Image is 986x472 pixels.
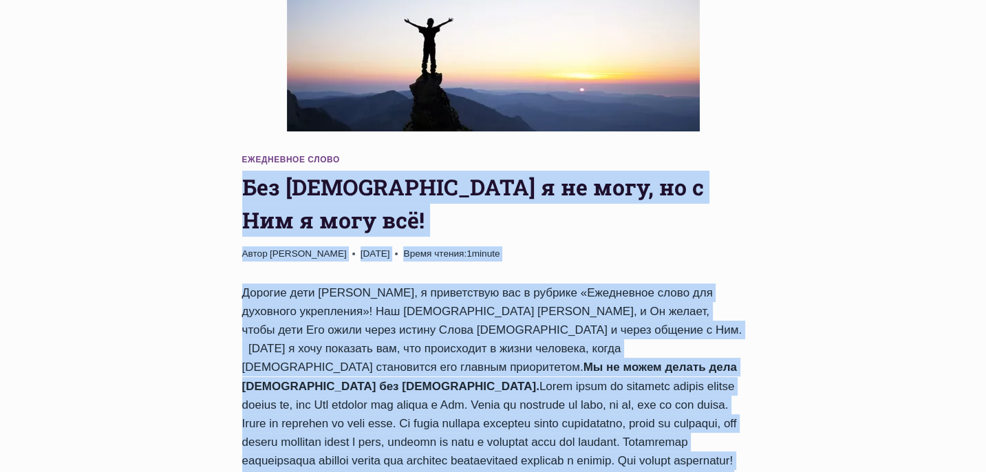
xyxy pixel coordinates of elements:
[403,246,500,261] span: 1
[270,248,347,259] a: [PERSON_NAME]
[472,248,500,259] span: minute
[242,361,737,392] strong: Мы не можем делать дела [DEMOGRAPHIC_DATA] без [DEMOGRAPHIC_DATA].
[242,246,268,261] span: Автор
[361,246,390,261] time: [DATE]
[403,248,467,259] span: Время чтения:
[242,171,744,237] h1: Без [DEMOGRAPHIC_DATA] я не могу, но с Ним я могу всё!
[242,155,340,164] a: Ежедневное слово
